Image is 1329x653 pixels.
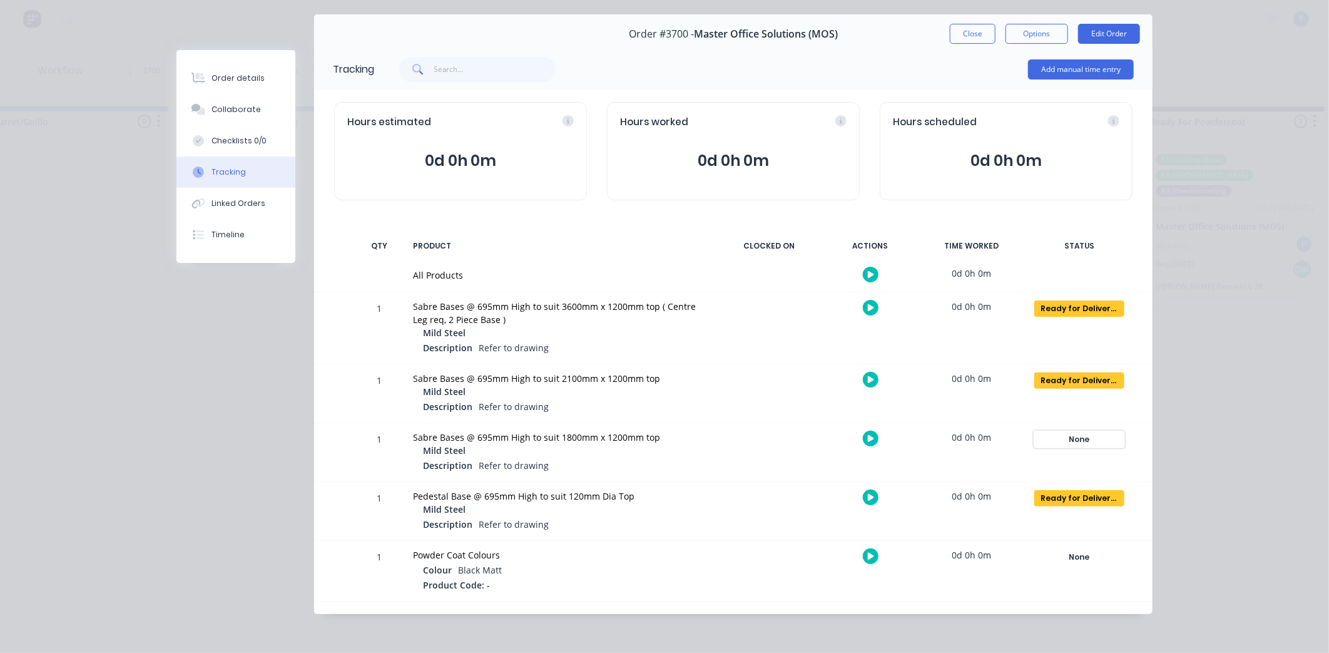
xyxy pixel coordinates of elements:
[423,563,452,577] span: Colour
[1034,301,1124,317] div: Ready for Delivery/Pick Up
[1034,490,1125,507] button: Ready for Delivery/Pick Up
[176,219,295,250] button: Timeline
[176,94,295,125] button: Collaborate
[423,503,466,516] span: Mild Steel
[1034,300,1125,317] button: Ready for Delivery/Pick Up
[458,564,502,576] span: Black Matt
[1034,431,1124,448] div: None
[620,150,847,172] span: 0d 0h 0m
[413,372,707,385] div: Sabre Bases @ 695mm High to suit 2100mm x 1200mm top
[950,24,995,44] button: Close
[1034,490,1124,506] div: Ready for Delivery/Pick Up
[629,28,694,40] span: Order #3700 -
[893,150,1119,172] span: 0d 0h 0m
[405,233,715,259] div: PRODUCT
[823,233,917,259] div: ACTIONS
[1078,24,1140,44] button: Edit Order
[925,233,1019,259] div: TIME WORKED
[1006,24,1068,44] button: Options
[423,385,466,398] span: Mild Steel
[423,518,472,531] span: Description
[925,364,1019,393] div: 0d 0h 0m
[1034,549,1124,565] div: None
[925,423,1019,451] div: 0d 0h 0m
[423,326,466,339] span: Mild Steel
[347,150,574,172] span: 0d 0h 0m
[413,548,707,562] div: Powder Coat Colours
[176,125,295,157] button: Checklists 0/0
[925,292,1019,321] div: 0d 0h 0m
[360,543,398,601] div: 1
[211,104,261,115] div: Collaborate
[1034,372,1125,389] button: Ready for Delivery/Pick Up
[1026,233,1133,259] div: STATUS
[423,400,472,413] span: Description
[360,366,398,423] div: 1
[413,431,707,444] div: Sabre Bases @ 695mm High to suit 1800mm x 1200mm top
[479,342,549,354] span: Refer to drawing
[434,57,556,82] input: Search...
[347,115,431,130] span: Hours estimated
[360,233,398,259] div: QTY
[925,482,1019,510] div: 0d 0h 0m
[333,62,374,77] div: Tracking
[479,460,549,471] span: Refer to drawing
[620,115,688,130] span: Hours worked
[479,401,549,413] span: Refer to drawing
[722,233,816,259] div: CLOCKED ON
[423,459,472,472] span: Description
[479,518,549,530] span: Refer to drawing
[925,259,1019,287] div: 0d 0h 0m
[1028,59,1134,80] button: Add manual time entry
[1034,373,1124,389] div: Ready for Delivery/Pick Up
[413,490,707,503] div: Pedestal Base @ 695mm High to suit 120mm Dia Top
[360,425,398,481] div: 1
[694,28,838,40] span: Master Office Solutions (MOS)
[893,115,977,130] span: Hours scheduled
[211,198,265,209] div: Linked Orders
[413,269,707,282] div: All Products
[423,444,466,457] span: Mild Steel
[413,300,707,326] div: Sabre Bases @ 695mm High to suit 3600mm x 1200mm top ( Centre Leg req, 2 Piece Base )
[176,188,295,219] button: Linked Orders
[211,135,267,147] div: Checklists 0/0
[176,157,295,188] button: Tracking
[360,294,398,364] div: 1
[211,73,265,84] div: Order details
[1034,431,1125,448] button: None
[211,167,246,178] div: Tracking
[360,484,398,540] div: 1
[925,541,1019,569] div: 0d 0h 0m
[423,578,490,592] span: Product Code: -
[423,341,472,354] span: Description
[1034,548,1125,566] button: None
[211,229,245,240] div: Timeline
[176,63,295,94] button: Order details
